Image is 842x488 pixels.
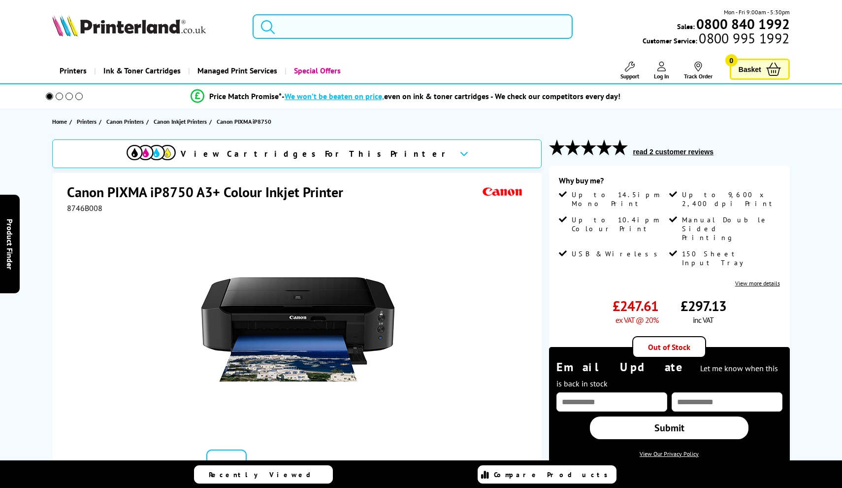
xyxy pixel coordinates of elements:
[52,116,69,127] a: Home
[209,91,282,101] span: Price Match Promise*
[572,249,663,258] span: USB & Wireless
[188,58,285,83] a: Managed Print Services
[739,63,761,76] span: Basket
[194,465,333,484] a: Recently Viewed
[697,34,789,43] span: 0800 995 1992
[201,233,394,426] img: Canon PIXMA iP8750
[77,116,97,127] span: Printers
[572,190,667,208] span: Up to 14.5ipm Mono Print
[285,91,384,101] span: We won’t be beaten on price,
[696,15,790,33] b: 0800 840 1992
[643,34,789,45] span: Customer Service:
[682,215,777,242] span: Manual Double Sided Printing
[682,190,777,208] span: Up to 9,600 x 2,400 dpi Print
[677,22,695,31] span: Sales:
[613,297,658,315] span: £247.61
[556,359,782,390] div: Email Update
[217,116,274,127] a: Canon PIXMA iP8750
[590,417,748,439] a: Submit
[735,279,780,287] a: View more details
[282,91,620,101] div: - even on ink & toner cartridges - We check our competitors every day!
[209,470,321,479] span: Recently Viewed
[67,183,353,201] h1: Canon PIXMA iP8750 A3+ Colour Inkjet Printer
[620,62,639,80] a: Support
[630,147,716,156] button: read 2 customer reviews
[5,219,15,270] span: Product Finder
[217,116,271,127] span: Canon PIXMA iP8750
[480,183,525,201] img: Canon
[632,336,706,358] div: Out of Stock
[106,116,146,127] a: Canon Printers
[680,297,726,315] span: £297.13
[94,58,188,83] a: Ink & Toner Cartridges
[127,145,176,160] img: cmyk-icon.svg
[556,363,778,388] span: Let me know when this is back in stock
[52,58,94,83] a: Printers
[106,116,144,127] span: Canon Printers
[103,58,181,83] span: Ink & Toner Cartridges
[654,72,669,80] span: Log In
[478,465,616,484] a: Compare Products
[52,116,67,127] span: Home
[695,19,790,29] a: 0800 840 1992
[494,470,613,479] span: Compare Products
[32,88,779,105] li: modal_Promise
[682,249,777,267] span: 150 Sheet Input Tray
[154,116,207,127] span: Canon Inkjet Printers
[52,15,240,38] a: Printerland Logo
[52,15,206,36] img: Printerland Logo
[615,315,658,325] span: ex VAT @ 20%
[285,58,348,83] a: Special Offers
[730,59,790,80] a: Basket 0
[725,54,738,67] span: 0
[620,72,639,80] span: Support
[572,215,667,233] span: Up to 10.4ipm Colour Print
[67,203,102,213] span: 8746B008
[77,116,99,127] a: Printers
[724,7,790,17] span: Mon - Fri 9:00am - 5:30pm
[684,62,712,80] a: Track Order
[693,315,713,325] span: inc VAT
[154,116,209,127] a: Canon Inkjet Printers
[654,62,669,80] a: Log In
[640,450,699,457] a: View Our Privacy Policy
[559,175,780,190] div: Why buy me?
[181,148,452,159] span: View Cartridges For This Printer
